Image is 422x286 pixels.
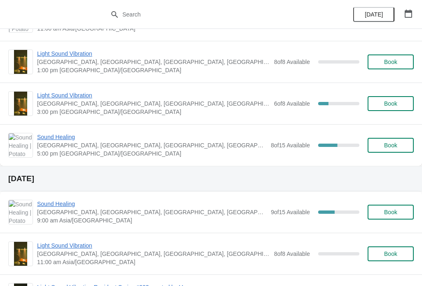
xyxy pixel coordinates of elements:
[14,92,28,116] img: Light Sound Vibration | Potato Head Suites & Studios, Jalan Petitenget, Seminyak, Badung Regency,...
[37,141,267,149] span: [GEOGRAPHIC_DATA], [GEOGRAPHIC_DATA], [GEOGRAPHIC_DATA], [GEOGRAPHIC_DATA], [GEOGRAPHIC_DATA]
[368,138,414,153] button: Book
[274,100,310,107] span: 6 of 8 Available
[37,66,270,74] span: 1:00 pm [GEOGRAPHIC_DATA]/[GEOGRAPHIC_DATA]
[14,50,28,74] img: Light Sound Vibration | Potato Head Suites & Studios, Jalan Petitenget, Seminyak, Badung Regency,...
[37,208,267,216] span: [GEOGRAPHIC_DATA], [GEOGRAPHIC_DATA], [GEOGRAPHIC_DATA], [GEOGRAPHIC_DATA], [GEOGRAPHIC_DATA]
[384,251,397,257] span: Book
[271,209,310,215] span: 9 of 15 Available
[37,99,270,108] span: [GEOGRAPHIC_DATA], [GEOGRAPHIC_DATA], [GEOGRAPHIC_DATA], [GEOGRAPHIC_DATA], [GEOGRAPHIC_DATA]
[37,258,270,266] span: 11:00 am Asia/[GEOGRAPHIC_DATA]
[37,200,267,208] span: Sound Healing
[8,175,414,183] h2: [DATE]
[37,241,270,250] span: Light Sound Vibration
[37,149,267,158] span: 5:00 pm [GEOGRAPHIC_DATA]/[GEOGRAPHIC_DATA]
[384,209,397,215] span: Book
[37,108,270,116] span: 3:00 pm [GEOGRAPHIC_DATA]/[GEOGRAPHIC_DATA]
[368,205,414,220] button: Book
[384,59,397,65] span: Book
[37,216,267,225] span: 9:00 am Asia/[GEOGRAPHIC_DATA]
[37,58,270,66] span: [GEOGRAPHIC_DATA], [GEOGRAPHIC_DATA], [GEOGRAPHIC_DATA], [GEOGRAPHIC_DATA], [GEOGRAPHIC_DATA]
[37,91,270,99] span: Light Sound Vibration
[271,142,310,149] span: 8 of 15 Available
[368,54,414,69] button: Book
[384,142,397,149] span: Book
[37,250,270,258] span: [GEOGRAPHIC_DATA], [GEOGRAPHIC_DATA], [GEOGRAPHIC_DATA], [GEOGRAPHIC_DATA], [GEOGRAPHIC_DATA]
[9,200,33,224] img: Sound Healing | Potato Head Suites & Studios, Jalan Petitenget, Seminyak, Badung Regency, Bali, I...
[274,59,310,65] span: 8 of 8 Available
[368,96,414,111] button: Book
[365,11,383,18] span: [DATE]
[122,7,316,22] input: Search
[14,242,28,266] img: Light Sound Vibration | Potato Head Suites & Studios, Jalan Petitenget, Seminyak, Badung Regency,...
[353,7,394,22] button: [DATE]
[274,251,310,257] span: 8 of 8 Available
[9,133,33,157] img: Sound Healing | Potato Head Suites & Studios, Jalan Petitenget, Seminyak, Badung Regency, Bali, I...
[37,133,267,141] span: Sound Healing
[37,50,270,58] span: Light Sound Vibration
[368,246,414,261] button: Book
[384,100,397,107] span: Book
